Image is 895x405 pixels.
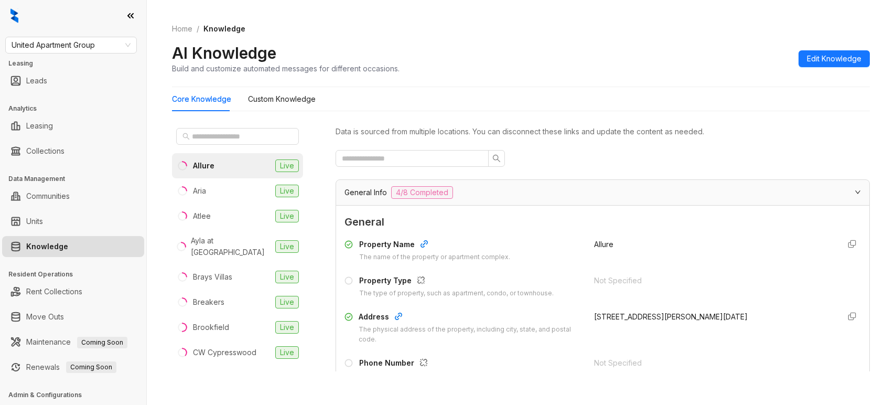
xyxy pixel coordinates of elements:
[172,43,276,63] h2: AI Knowledge
[26,236,68,257] a: Knowledge
[193,347,256,358] div: CW Cypresswood
[10,8,18,23] img: logo
[855,189,861,195] span: expanded
[359,311,581,325] div: Address
[193,210,211,222] div: Atlee
[359,357,547,371] div: Phone Number
[191,235,271,258] div: Ayla at [GEOGRAPHIC_DATA]
[170,23,195,35] a: Home
[2,332,144,353] li: Maintenance
[2,186,144,207] li: Communities
[2,141,144,162] li: Collections
[26,211,43,232] a: Units
[275,240,299,253] span: Live
[172,63,400,74] div: Build and customize automated messages for different occasions.
[26,357,116,378] a: RenewalsComing Soon
[203,24,245,33] span: Knowledge
[336,126,870,137] div: Data is sourced from multiple locations. You can disconnect these links and update the content as...
[26,115,53,136] a: Leasing
[275,210,299,222] span: Live
[359,325,581,345] div: The physical address of the property, including city, state, and postal code.
[172,93,231,105] div: Core Knowledge
[275,321,299,334] span: Live
[359,289,554,299] div: The type of property, such as apartment, condo, or townhouse.
[594,240,613,249] span: Allure
[2,211,144,232] li: Units
[492,154,501,163] span: search
[2,306,144,327] li: Move Outs
[807,53,861,65] span: Edit Knowledge
[182,133,190,140] span: search
[26,281,82,302] a: Rent Collections
[275,271,299,283] span: Live
[275,346,299,359] span: Live
[66,361,116,373] span: Coming Soon
[2,357,144,378] li: Renewals
[8,174,146,184] h3: Data Management
[8,390,146,400] h3: Admin & Configurations
[2,236,144,257] li: Knowledge
[193,185,206,197] div: Aria
[26,306,64,327] a: Move Outs
[359,252,510,262] div: The name of the property or apartment complex.
[594,275,831,286] div: Not Specified
[275,159,299,172] span: Live
[275,185,299,197] span: Live
[336,180,869,205] div: General Info4/8 Completed
[26,186,70,207] a: Communities
[193,160,214,172] div: Allure
[8,270,146,279] h3: Resident Operations
[8,59,146,68] h3: Leasing
[193,322,229,333] div: Brookfield
[248,93,316,105] div: Custom Knowledge
[8,104,146,113] h3: Analytics
[197,23,199,35] li: /
[344,214,861,230] span: General
[2,70,144,91] li: Leads
[26,141,64,162] a: Collections
[77,337,127,348] span: Coming Soon
[26,70,47,91] a: Leads
[359,371,547,381] div: The contact phone number for the property or leasing office.
[193,271,232,283] div: Brays Villas
[359,239,510,252] div: Property Name
[2,115,144,136] li: Leasing
[193,296,224,308] div: Breakers
[344,187,387,198] span: General Info
[594,311,831,323] div: [STREET_ADDRESS][PERSON_NAME][DATE]
[799,50,870,67] button: Edit Knowledge
[391,186,453,199] span: 4/8 Completed
[2,281,144,302] li: Rent Collections
[594,357,831,369] div: Not Specified
[275,296,299,308] span: Live
[12,37,131,53] span: United Apartment Group
[359,275,554,289] div: Property Type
